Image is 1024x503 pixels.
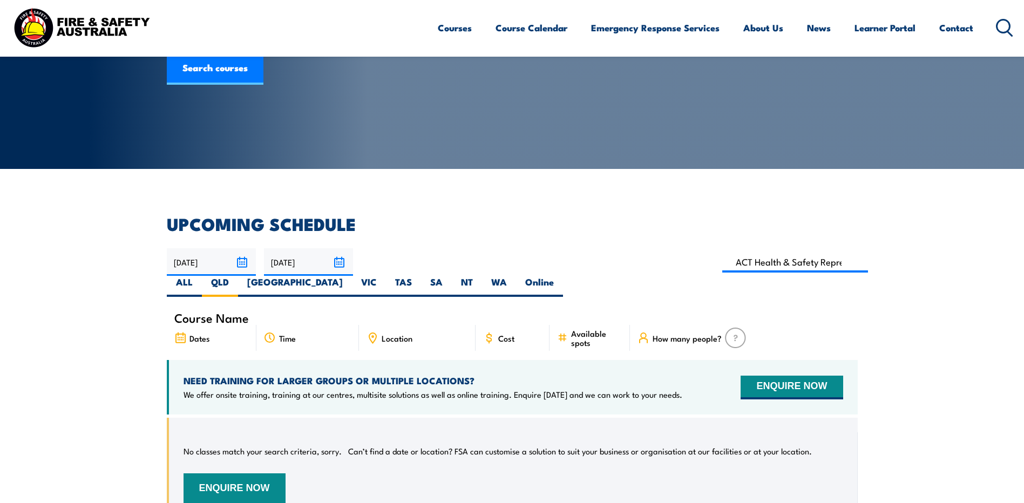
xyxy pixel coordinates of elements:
[167,216,858,231] h2: UPCOMING SCHEDULE
[421,276,452,297] label: SA
[939,13,973,42] a: Contact
[571,329,622,347] span: Available spots
[498,334,514,343] span: Cost
[653,334,722,343] span: How many people?
[386,276,421,297] label: TAS
[167,248,256,276] input: From date
[722,251,869,273] input: Search Course
[452,276,482,297] label: NT
[741,376,843,399] button: ENQUIRE NOW
[348,446,812,457] p: Can’t find a date or location? FSA can customise a solution to suit your business or organisation...
[591,13,720,42] a: Emergency Response Services
[279,334,296,343] span: Time
[238,276,352,297] label: [GEOGRAPHIC_DATA]
[184,389,682,400] p: We offer onsite training, training at our centres, multisite solutions as well as online training...
[264,248,353,276] input: To date
[167,276,202,297] label: ALL
[167,52,263,85] a: Search courses
[184,375,682,386] h4: NEED TRAINING FOR LARGER GROUPS OR MULTIPLE LOCATIONS?
[855,13,916,42] a: Learner Portal
[496,13,567,42] a: Course Calendar
[438,13,472,42] a: Courses
[189,334,210,343] span: Dates
[174,313,249,322] span: Course Name
[202,276,238,297] label: QLD
[807,13,831,42] a: News
[352,276,386,297] label: VIC
[482,276,516,297] label: WA
[184,446,342,457] p: No classes match your search criteria, sorry.
[516,276,563,297] label: Online
[743,13,783,42] a: About Us
[382,334,412,343] span: Location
